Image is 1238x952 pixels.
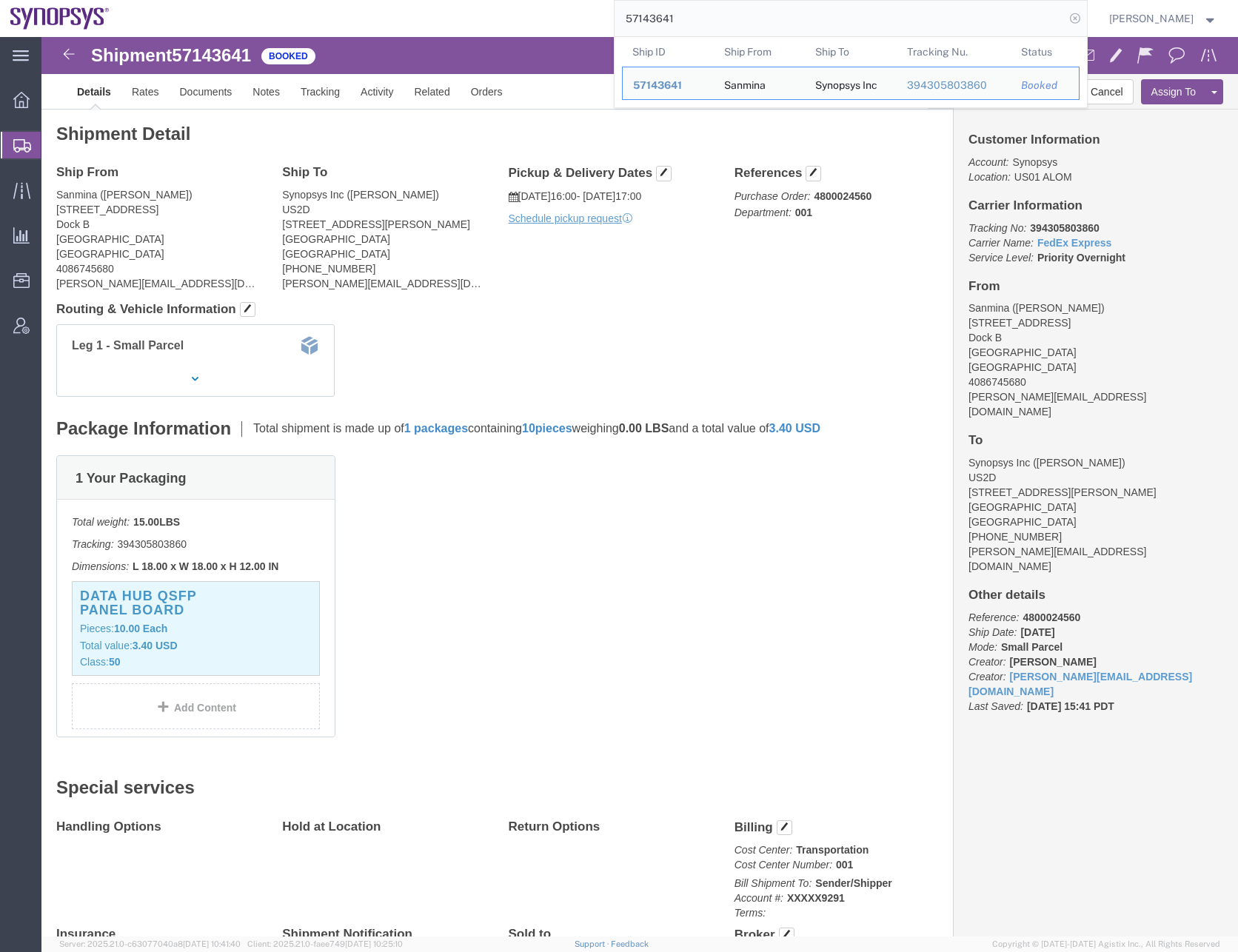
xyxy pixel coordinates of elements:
[906,78,1000,93] div: 394305803860
[713,37,805,67] th: Ship From
[896,37,1011,67] th: Tracking Nu.
[10,7,110,30] img: logo
[622,37,1087,107] table: Search Results
[805,37,897,67] th: Ship To
[1021,78,1068,93] div: Booked
[1109,10,1194,27] span: Rafael Chacon
[992,938,1220,951] span: Copyright © [DATE]-[DATE] Agistix Inc., All Rights Reserved
[1011,37,1080,67] th: Status
[611,939,649,948] a: Feedback
[633,78,703,93] div: 57143641
[622,37,714,67] th: Ship ID
[183,939,241,948] span: [DATE] 10:41:40
[247,939,403,948] span: Client: 2025.21.0-faee749
[345,939,403,948] span: [DATE] 10:25:10
[1108,10,1218,27] button: [PERSON_NAME]
[633,79,682,91] span: 57143641
[41,37,1238,936] iframe: FS Legacy Container
[615,1,1065,36] input: Search for shipment number, reference number
[59,939,241,948] span: Server: 2025.21.0-c63077040a8
[575,939,612,948] a: Support
[723,67,765,99] div: Sanmina
[815,67,877,99] div: Synopsys Inc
